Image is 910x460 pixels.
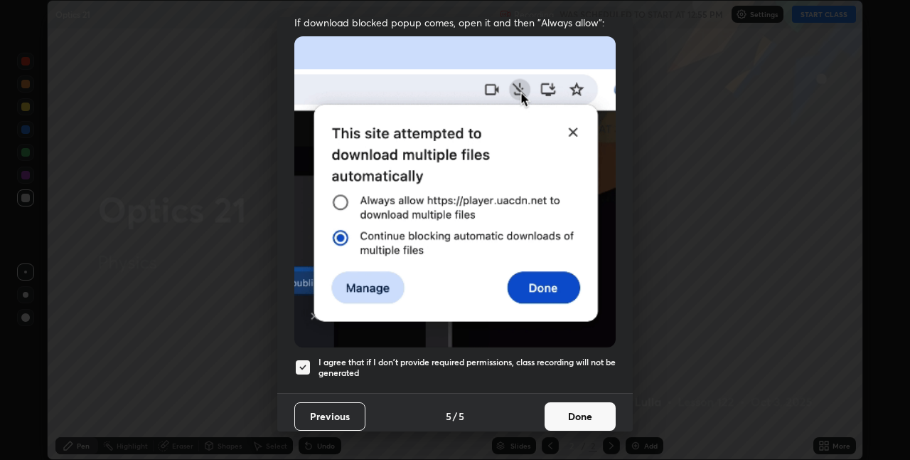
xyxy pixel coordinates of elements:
h4: 5 [446,409,451,424]
h4: 5 [459,409,464,424]
h5: I agree that if I don't provide required permissions, class recording will not be generated [318,357,616,379]
h4: / [453,409,457,424]
button: Done [545,402,616,431]
button: Previous [294,402,365,431]
span: If download blocked popup comes, open it and then "Always allow": [294,16,616,29]
img: downloads-permission-blocked.gif [294,36,616,347]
